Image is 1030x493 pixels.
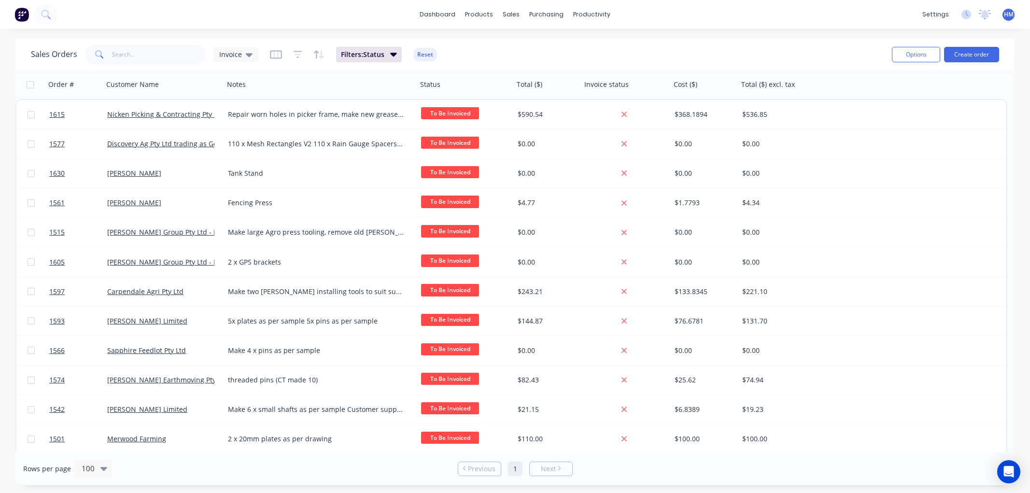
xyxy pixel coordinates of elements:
span: 1615 [49,110,65,119]
div: $4.34 [742,198,843,208]
div: Customer Name [106,80,159,89]
button: Reset [413,48,437,61]
div: $133.8345 [675,287,732,296]
a: Discovery Ag Pty Ltd trading as Goanna Ag [107,139,244,148]
div: Make 4 x pins as per sample [228,346,404,355]
ul: Pagination [454,462,577,476]
a: 1542 [49,395,107,424]
a: 1574 [49,366,107,394]
a: [PERSON_NAME] [107,198,161,207]
div: 2 x GPS brackets [228,257,404,267]
a: Sapphire Feedlot Pty Ltd [107,346,186,355]
a: 1593 [49,307,107,336]
a: 1501 [49,424,107,453]
span: 1515 [49,227,65,237]
a: 1597 [49,277,107,306]
span: 1605 [49,257,65,267]
div: purchasing [524,7,568,22]
a: [PERSON_NAME] Limited [107,316,187,325]
a: 1605 [49,248,107,277]
div: $0.00 [675,346,732,355]
div: $0.00 [675,169,732,178]
div: $0.00 [675,257,732,267]
div: $0.00 [518,139,575,149]
div: $4.77 [518,198,575,208]
div: $0.00 [518,257,575,267]
div: $110.00 [518,434,575,444]
a: Merwood Farming [107,434,166,443]
div: $131.70 [742,316,843,326]
div: Tank Stand [228,169,404,178]
input: Search... [112,45,206,64]
div: $0.00 [518,169,575,178]
div: threaded pins (CT made 10) [228,375,404,385]
div: 2 x 20mm plates as per drawing [228,434,404,444]
a: [PERSON_NAME] Group Pty Ltd - Black Truck & Ag [107,257,267,267]
span: 1597 [49,287,65,296]
a: Carpendale Agri Pty Ltd [107,287,183,296]
div: $0.00 [742,346,843,355]
div: $74.94 [742,375,843,385]
div: $25.62 [675,375,732,385]
div: Open Intercom Messenger [997,460,1020,483]
span: To Be Invoiced [421,284,479,296]
div: sales [498,7,524,22]
a: [PERSON_NAME] Earthmoving Pty Ltd [107,375,228,384]
a: [PERSON_NAME] Limited [107,405,187,414]
span: To Be Invoiced [421,225,479,237]
div: Order # [48,80,74,89]
span: Filters: Status [341,50,384,59]
span: To Be Invoiced [421,373,479,385]
div: $0.00 [675,227,732,237]
div: Make two [PERSON_NAME] installing tools to suit supplied bushes [228,287,404,296]
span: To Be Invoiced [421,432,479,444]
a: Next page [530,464,572,474]
div: $368.1894 [675,110,732,119]
span: To Be Invoiced [421,402,479,414]
div: $0.00 [742,169,843,178]
span: To Be Invoiced [421,254,479,267]
span: HM [1004,10,1014,19]
div: $76.6781 [675,316,732,326]
a: 1566 [49,336,107,365]
div: Total ($) [517,80,542,89]
div: $100.00 [742,434,843,444]
div: $243.21 [518,287,575,296]
div: Total ($) excl. tax [741,80,795,89]
div: settings [917,7,954,22]
div: productivity [568,7,615,22]
span: 1566 [49,346,65,355]
div: $19.23 [742,405,843,414]
div: $82.43 [518,375,575,385]
div: Invoice status [584,80,629,89]
span: To Be Invoiced [421,137,479,149]
div: $6.8389 [675,405,732,414]
span: To Be Invoiced [421,314,479,326]
span: To Be Invoiced [421,107,479,119]
a: 1615 [49,100,107,129]
a: Nicken Picking & Contracting Pty Ltd [107,110,224,119]
div: $144.87 [518,316,575,326]
span: Rows per page [23,464,71,474]
div: Cost ($) [674,80,697,89]
span: 1501 [49,434,65,444]
span: 1542 [49,405,65,414]
a: 1577 [49,129,107,158]
h1: Sales Orders [31,50,77,59]
div: $100.00 [675,434,732,444]
span: To Be Invoiced [421,343,479,355]
a: 1515 [49,218,107,247]
a: 1630 [49,159,107,188]
div: $221.10 [742,287,843,296]
div: $0.00 [742,257,843,267]
div: Make 6 x small shafts as per sample Customer supplied 1 x sample bearing NTN12211 6902LLU [228,405,404,414]
div: $0.00 [518,227,575,237]
div: $21.15 [518,405,575,414]
button: Create order [944,47,999,62]
div: Fencing Press [228,198,404,208]
div: Status [420,80,440,89]
div: $590.54 [518,110,575,119]
div: $1.7793 [675,198,732,208]
a: 1561 [49,188,107,217]
div: $0.00 [742,139,843,149]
